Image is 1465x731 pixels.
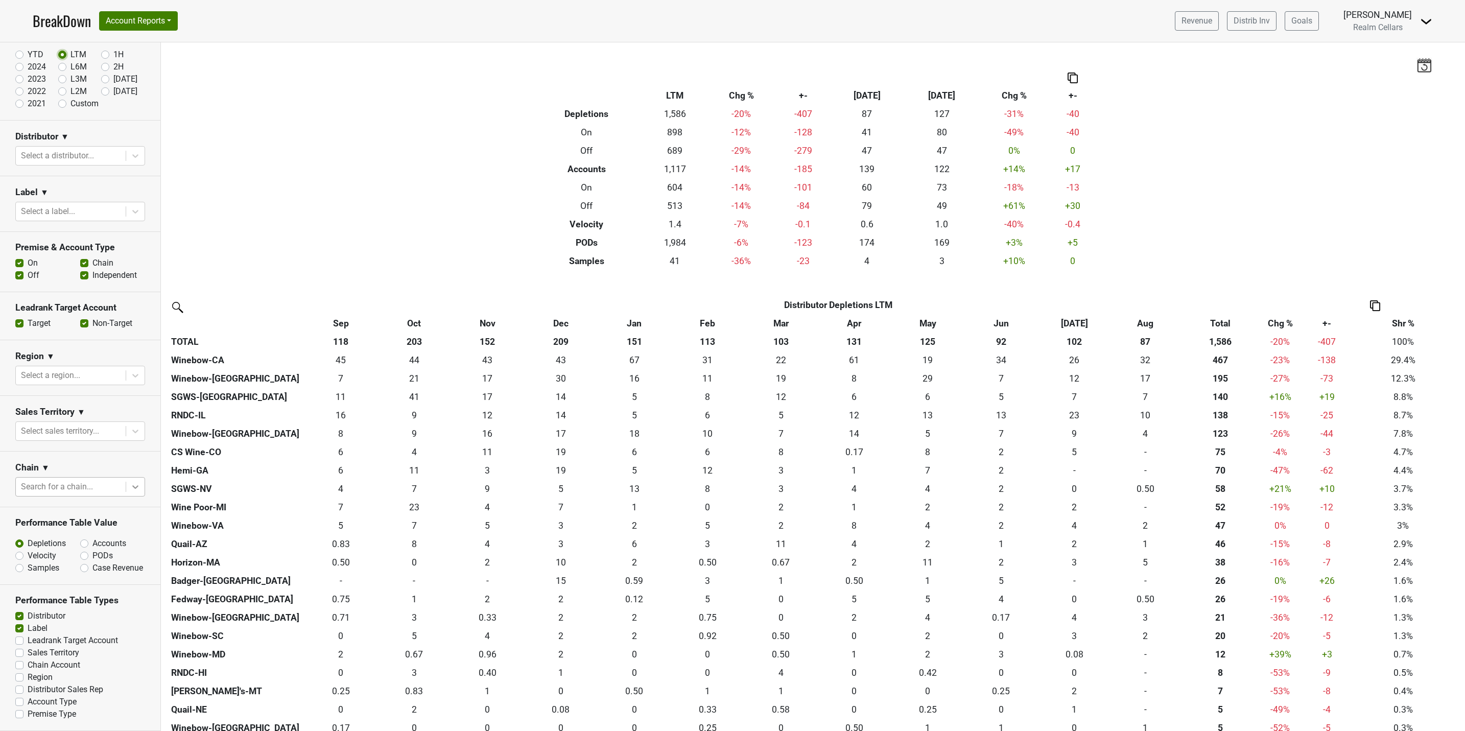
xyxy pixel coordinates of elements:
td: +16 % [1262,388,1299,406]
label: L6M [70,61,87,73]
td: +5 [1049,233,1097,252]
span: -20% [1270,337,1290,347]
img: filter [169,298,185,315]
td: 12.417 [818,406,891,425]
div: 10 [1114,409,1177,422]
h3: Leadrank Target Account [15,302,145,313]
td: 13.99 [524,406,598,425]
a: BreakDown [33,10,91,32]
td: -29 % [706,142,776,160]
h3: Premise & Account Type [15,242,145,253]
div: 43 [527,353,595,367]
label: Distributor [28,610,65,622]
h3: Label [15,187,38,198]
td: 8.918 [377,425,451,443]
div: 195 [1182,372,1259,385]
div: 5 [600,409,669,422]
th: Accounts [530,160,644,178]
td: 61 [818,351,891,369]
label: Leadrank Target Account [28,634,118,647]
th: Chg %: activate to sort column ascending [1262,314,1299,333]
td: 79 [830,197,904,215]
th: Dec: activate to sort column ascending [524,314,598,333]
div: 5 [600,390,669,404]
td: +61 % [979,197,1049,215]
div: 67 [600,353,669,367]
label: 2H [113,61,124,73]
th: &nbsp;: activate to sort column ascending [169,314,304,333]
td: 60 [830,178,904,197]
td: 1,586 [644,105,706,123]
td: -7 % [706,215,776,233]
div: 14 [527,390,595,404]
label: 1H [113,49,124,61]
td: 43.25 [451,351,524,369]
td: 1,117 [644,160,706,178]
td: 8.168 [304,425,377,443]
td: -407 [776,105,830,123]
td: 0 % [979,142,1049,160]
td: 7.37 [1037,388,1111,406]
th: Samples [530,252,644,270]
label: 2021 [28,98,46,110]
td: 19.303 [744,369,818,388]
td: 49 [905,197,979,215]
div: -25 [1302,409,1353,422]
div: 467 [1182,353,1259,367]
div: 13 [967,409,1035,422]
th: Jul: activate to sort column ascending [1037,314,1111,333]
th: Apr: activate to sort column ascending [818,314,891,333]
div: 16 [600,372,669,385]
td: 169 [905,233,979,252]
td: 8.7% [1355,406,1451,425]
h3: Chain [15,462,39,473]
div: 8 [820,372,888,385]
th: Sep: activate to sort column ascending [304,314,377,333]
td: 29.4% [1355,351,1451,369]
label: PODs [92,550,113,562]
a: Revenue [1175,11,1219,31]
div: 12 [453,409,522,422]
td: -101 [776,178,830,197]
td: 4.582 [964,388,1038,406]
th: 113 [671,333,744,351]
th: On [530,178,644,197]
label: Chain [92,257,113,269]
th: 209 [524,333,598,351]
div: 19 [893,353,962,367]
td: 80 [905,123,979,142]
label: Samples [28,562,59,574]
td: 30.138 [524,369,598,388]
th: [DATE] [830,86,904,105]
td: -6 % [706,233,776,252]
td: 604 [644,178,706,197]
th: Mar: activate to sort column ascending [744,314,818,333]
th: 102 [1037,333,1111,351]
td: 7.004 [964,369,1038,388]
div: [PERSON_NAME] [1343,8,1412,21]
th: +- [1049,86,1097,105]
td: 33.5 [964,351,1038,369]
div: 11 [306,390,375,404]
td: -49 % [979,123,1049,142]
div: -138 [1302,353,1353,367]
label: Region [28,671,53,683]
label: [DATE] [113,85,137,98]
td: 13.998 [524,388,598,406]
label: 2022 [28,85,46,98]
th: Chg % [979,86,1049,105]
td: -40 [1049,105,1097,123]
span: ▼ [41,462,50,474]
td: -40 [1049,123,1097,142]
span: ▼ [61,131,69,143]
th: +- [776,86,830,105]
th: Jan: activate to sort column ascending [598,314,671,333]
td: 19.334 [891,351,964,369]
td: 41.248 [377,388,451,406]
td: 31.5 [1111,351,1179,369]
label: [DATE] [113,73,137,85]
th: Velocity [530,215,644,233]
label: Custom [70,98,99,110]
td: 17.458 [1111,369,1179,388]
td: 9.502 [671,425,744,443]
